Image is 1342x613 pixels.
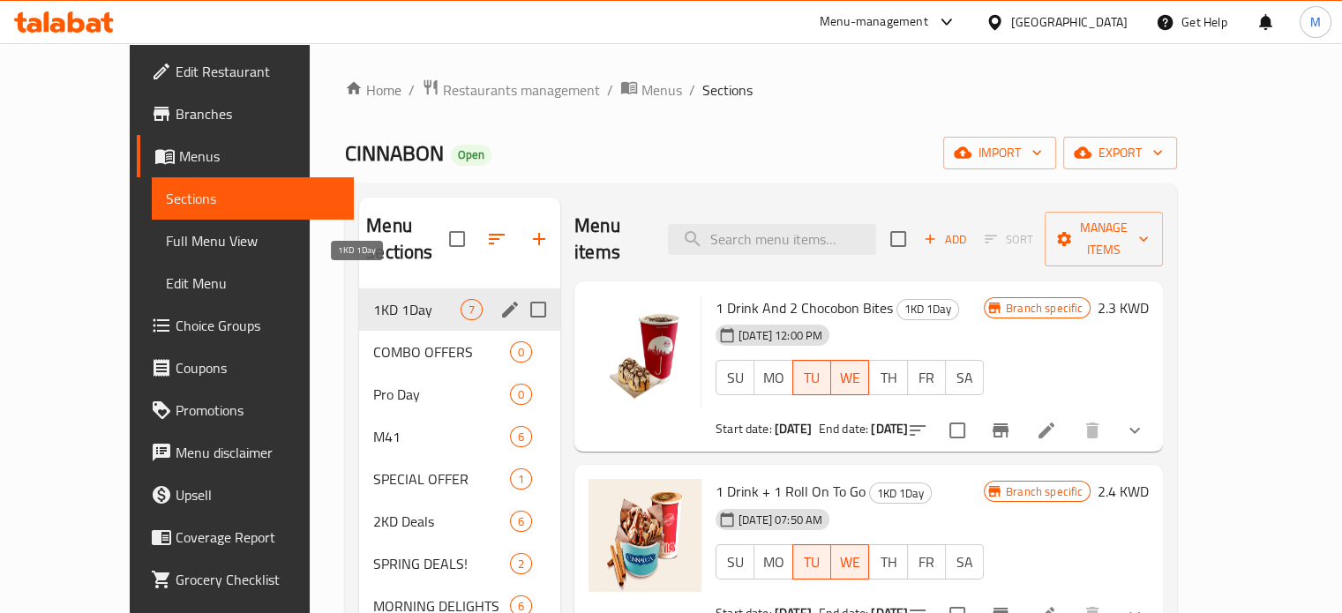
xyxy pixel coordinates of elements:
span: WE [838,549,862,575]
button: Add section [518,218,560,260]
span: M41 [373,426,510,447]
button: SU [716,544,754,579]
span: TH [876,549,900,575]
div: COMBO OFFERS0 [359,331,560,373]
button: TU [792,360,831,395]
button: Add [917,226,973,253]
span: Select section first [973,226,1045,253]
span: SU [723,549,747,575]
button: FR [907,360,946,395]
span: 1 Drink + 1 Roll On To Go [716,478,866,505]
span: Edit Menu [166,273,340,294]
span: Add [921,229,969,250]
button: TH [868,360,907,395]
span: 1KD 1Day [897,299,958,319]
button: show more [1113,409,1156,452]
div: 1KD 1Day [869,482,932,504]
span: 6 [511,429,531,445]
li: / [689,79,695,101]
span: 7 [461,302,482,318]
div: Pro Day0 [359,373,560,415]
button: import [943,137,1056,169]
span: Promotions [176,400,340,421]
span: Start date: [716,417,772,440]
span: CINNABON [345,133,444,173]
span: Sections [702,79,753,101]
span: COMBO OFFERS [373,341,510,363]
span: End date: [819,417,868,440]
div: 1KD 1Day7edit [359,288,560,331]
span: TH [876,365,900,391]
span: 0 [511,386,531,403]
button: MO [753,544,792,579]
span: Menus [641,79,682,101]
div: SPRING DEALS! [373,553,510,574]
button: delete [1071,409,1113,452]
button: SA [945,544,984,579]
span: Open [451,147,491,162]
span: Sections [166,188,340,209]
li: / [409,79,415,101]
div: items [510,384,532,405]
div: SPECIAL OFFER1 [359,458,560,500]
a: Coupons [137,347,354,389]
span: SA [953,365,977,391]
div: Open [451,145,491,166]
button: TU [792,544,831,579]
a: Restaurants management [422,78,600,101]
span: Coverage Report [176,527,340,548]
span: import [957,142,1042,164]
h6: 2.3 KWD [1098,295,1149,320]
span: 1 Drink And 2 Chocobon Bites [716,295,893,321]
span: Branches [176,103,340,124]
span: Sort sections [476,218,518,260]
div: SPECIAL OFFER [373,468,510,490]
span: 2KD Deals [373,511,510,532]
a: Menus [137,135,354,177]
input: search [668,224,876,255]
h2: Menu items [574,213,647,265]
span: Select to update [939,412,976,449]
a: Branches [137,93,354,135]
div: items [510,468,532,490]
div: 2KD Deals6 [359,500,560,542]
span: Pro Day [373,384,510,405]
div: items [510,426,532,447]
img: 1 Drink And 2 Chocobon Bites [589,295,701,408]
span: Branch specific [999,483,1090,500]
h6: 2.4 KWD [1098,479,1149,504]
div: M416 [359,415,560,458]
div: 1KD 1Day [896,299,959,320]
a: Grocery Checklist [137,558,354,601]
div: [GEOGRAPHIC_DATA] [1011,12,1128,32]
a: Menu disclaimer [137,431,354,474]
span: SA [953,549,977,575]
button: edit [497,296,523,323]
span: 1KD 1Day [870,483,931,504]
span: M [1310,12,1321,32]
span: Add item [917,226,973,253]
span: Edit Restaurant [176,61,340,82]
a: Menus [620,78,682,101]
button: export [1063,137,1177,169]
div: items [461,299,483,320]
span: FR [915,549,939,575]
a: Coverage Report [137,516,354,558]
a: Edit Menu [152,262,354,304]
button: SA [945,360,984,395]
div: Menu-management [820,11,928,33]
span: TU [800,549,824,575]
span: 1 [511,471,531,488]
span: Menus [179,146,340,167]
button: Manage items [1045,212,1163,266]
a: Full Menu View [152,220,354,262]
a: Upsell [137,474,354,516]
span: SU [723,365,747,391]
a: Edit menu item [1036,420,1057,441]
button: SU [716,360,754,395]
div: SPRING DEALS!2 [359,542,560,585]
span: Coupons [176,357,340,378]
